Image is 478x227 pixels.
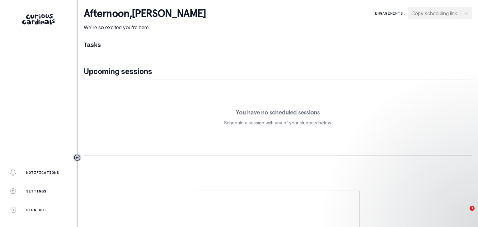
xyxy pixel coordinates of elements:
p: Engagements: [375,11,405,16]
p: Sign Out [26,207,47,212]
span: 3 [470,206,475,211]
h1: Tasks [84,41,472,49]
iframe: Intercom live chat [457,206,472,221]
p: We're so excited you're here. [84,24,206,31]
button: Toggle sidebar [73,154,81,162]
img: Curious Cardinals Logo [22,14,55,25]
p: You have no scheduled sessions [236,109,320,115]
p: Settings [26,189,47,194]
p: afternoon , [PERSON_NAME] [84,7,206,20]
p: Upcoming sessions [84,66,472,77]
p: Notifications [26,170,59,175]
p: Schedule a session with any of your students below. [224,119,332,127]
